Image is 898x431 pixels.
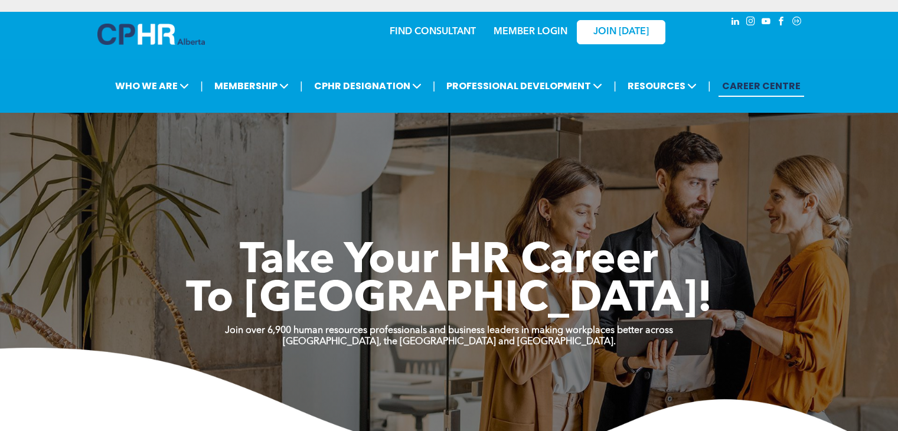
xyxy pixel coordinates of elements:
[433,74,436,98] li: |
[225,326,673,335] strong: Join over 6,900 human resources professionals and business leaders in making workplaces better ac...
[775,15,788,31] a: facebook
[200,74,203,98] li: |
[97,24,205,45] img: A blue and white logo for cp alberta
[791,15,804,31] a: Social network
[494,27,567,37] a: MEMBER LOGIN
[744,15,757,31] a: instagram
[311,75,425,97] span: CPHR DESIGNATION
[186,279,713,321] span: To [GEOGRAPHIC_DATA]!
[719,75,804,97] a: CAREER CENTRE
[624,75,700,97] span: RESOURCES
[283,337,616,347] strong: [GEOGRAPHIC_DATA], the [GEOGRAPHIC_DATA] and [GEOGRAPHIC_DATA].
[300,74,303,98] li: |
[240,240,658,283] span: Take Your HR Career
[593,27,649,38] span: JOIN [DATE]
[729,15,742,31] a: linkedin
[760,15,773,31] a: youtube
[443,75,606,97] span: PROFESSIONAL DEVELOPMENT
[708,74,711,98] li: |
[613,74,616,98] li: |
[112,75,192,97] span: WHO WE ARE
[390,27,476,37] a: FIND CONSULTANT
[577,20,665,44] a: JOIN [DATE]
[211,75,292,97] span: MEMBERSHIP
